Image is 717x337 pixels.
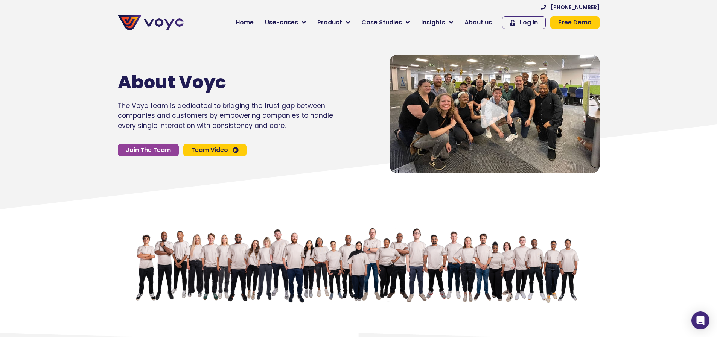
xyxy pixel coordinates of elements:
[520,20,538,26] span: Log In
[480,98,510,129] div: Video play button
[126,147,171,153] span: Join The Team
[259,15,312,30] a: Use-cases
[118,71,311,93] h1: About Voyc
[191,147,228,153] span: Team Video
[183,144,247,156] a: Team Video
[464,18,492,27] span: About us
[118,15,184,30] img: voyc-full-logo
[550,16,600,29] a: Free Demo
[317,18,342,27] span: Product
[265,18,298,27] span: Use-cases
[361,18,402,27] span: Case Studies
[356,15,416,30] a: Case Studies
[118,101,333,131] p: The Voyc team is dedicated to bridging the trust gap between companies and customers by empowerin...
[541,5,600,10] a: [PHONE_NUMBER]
[502,16,546,29] a: Log In
[416,15,459,30] a: Insights
[691,311,709,329] div: Open Intercom Messenger
[312,15,356,30] a: Product
[421,18,445,27] span: Insights
[230,15,259,30] a: Home
[558,20,592,26] span: Free Demo
[459,15,498,30] a: About us
[551,5,600,10] span: [PHONE_NUMBER]
[236,18,254,27] span: Home
[118,144,179,156] a: Join The Team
